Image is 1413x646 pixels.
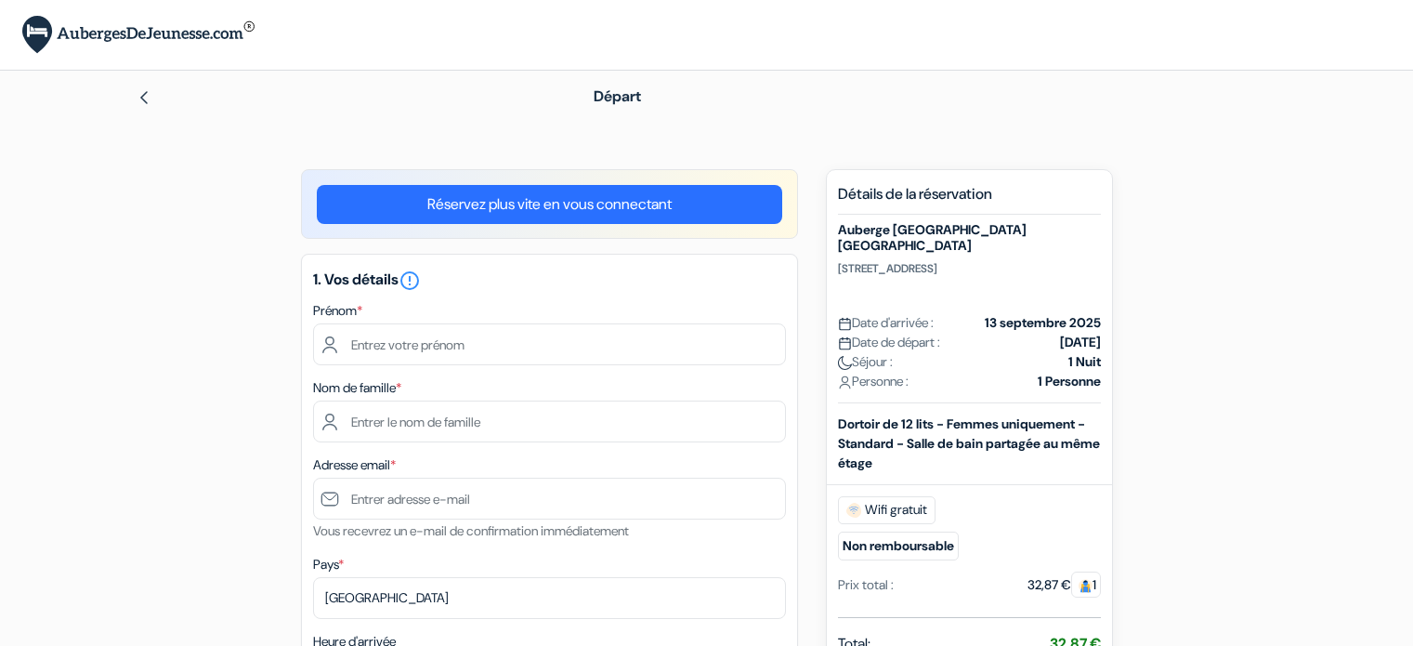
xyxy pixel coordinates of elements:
small: Vous recevrez un e-mail de confirmation immédiatement [313,522,629,539]
div: Prix total : [838,575,894,595]
label: Adresse email [313,455,396,475]
label: Prénom [313,301,362,321]
input: Entrez votre prénom [313,323,786,365]
div: 32,87 € [1027,575,1101,595]
img: calendar.svg [838,336,852,350]
strong: 13 septembre 2025 [985,313,1101,333]
span: Personne : [838,372,909,391]
label: Nom de famille [313,378,401,398]
span: Départ [594,86,641,106]
img: moon.svg [838,356,852,370]
label: Pays [313,555,344,574]
img: user_icon.svg [838,376,852,389]
input: Entrer adresse e-mail [313,478,786,520]
strong: [DATE] [1060,333,1101,352]
input: Entrer le nom de famille [313,401,786,442]
img: AubergesDeJeunesse.com [22,16,255,54]
span: Date d'arrivée : [838,313,934,333]
i: error_outline [399,270,421,292]
img: left_arrow.svg [137,90,151,105]
span: Date de départ : [838,333,940,352]
h5: 1. Vos détails [313,270,786,292]
h5: Détails de la réservation [838,185,1101,215]
small: Non remboursable [838,532,959,560]
span: 1 [1071,572,1101,598]
h5: Auberge [GEOGRAPHIC_DATA] [GEOGRAPHIC_DATA] [838,222,1101,254]
strong: 1 Nuit [1068,352,1101,372]
a: error_outline [399,270,421,289]
img: guest.svg [1079,579,1092,593]
p: [STREET_ADDRESS] [838,261,1101,276]
strong: 1 Personne [1038,372,1101,391]
a: Réservez plus vite en vous connectant [317,185,782,224]
span: Séjour : [838,352,893,372]
b: Dortoir de 12 lits - Femmes uniquement - Standard - Salle de bain partagée au même étage [838,415,1100,471]
img: free_wifi.svg [846,503,861,518]
span: Wifi gratuit [838,496,935,524]
img: calendar.svg [838,317,852,331]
